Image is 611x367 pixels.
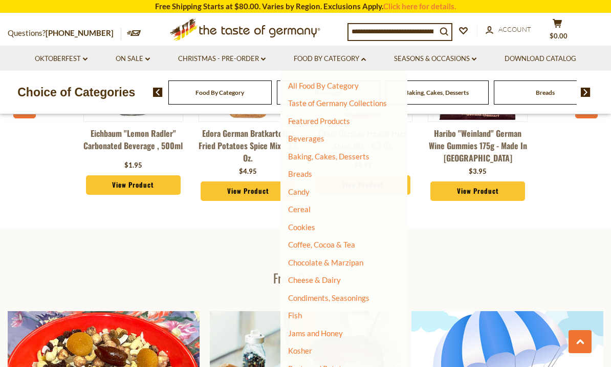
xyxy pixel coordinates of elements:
a: Seasons & Occasions [394,53,476,65]
span: $0.00 [550,32,568,40]
span: Account [498,25,531,33]
a: Baking, Cakes, Desserts [405,89,469,96]
a: Food By Category [294,53,366,65]
a: On Sale [116,53,150,65]
a: All Food By Category [288,81,359,90]
a: Chocolate & Marzipan [288,258,363,267]
a: Oktoberfest [35,53,88,65]
div: $4.95 [239,167,257,177]
a: Fish [288,311,302,320]
a: Cereal [288,205,311,214]
a: Taste of Germany Collections [288,98,387,108]
a: Haribo "Weinland" German Wine Gummies 175g - Made in [GEOGRAPHIC_DATA] [428,127,527,164]
a: Breads [288,169,312,178]
a: Download Catalog [505,53,576,65]
a: View Product [430,181,525,201]
a: Food By Category [195,89,244,96]
a: Christmas - PRE-ORDER [178,53,266,65]
a: Candy [288,187,310,196]
a: Eichbaum "Lemon Radler" Carbonated Beverage , 500ml [83,127,183,158]
a: Coffee, Cocoa & Tea [288,240,355,249]
a: Kosher [288,346,312,355]
img: previous arrow [153,88,163,97]
div: $1.95 [124,160,142,171]
a: Click here for details. [383,2,456,11]
p: Questions? [8,27,121,40]
a: Beverages [288,134,324,143]
a: Featured Products [288,116,350,126]
img: next arrow [581,88,591,97]
a: Breads [536,89,555,96]
a: Condiments, Seasonings [288,293,369,302]
a: Baking, Cakes, Desserts [288,152,369,161]
a: [PHONE_NUMBER] [46,28,114,37]
a: Account [486,24,531,35]
a: Cheese & Dairy [288,275,341,284]
a: View Product [201,181,295,201]
h3: From Our Blog [8,270,603,286]
a: View Product [86,175,181,195]
div: $3.95 [469,167,487,177]
a: Jams and Honey [288,329,343,338]
a: Cookies [288,222,315,232]
a: Edora German Bratkartoffel Fried Potatoes Spice Mix - 3.5 oz. [199,127,298,164]
button: $0.00 [542,18,573,44]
